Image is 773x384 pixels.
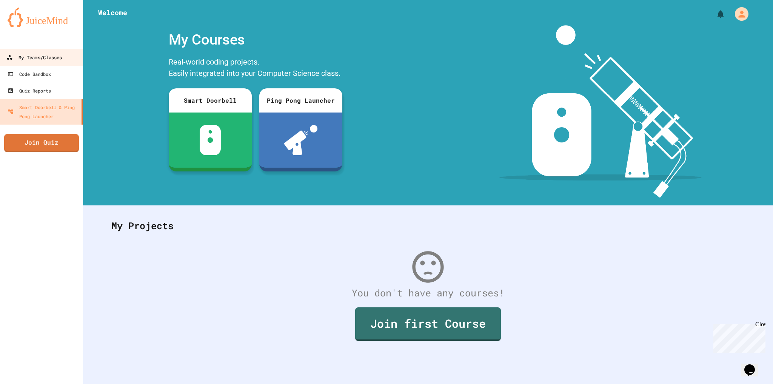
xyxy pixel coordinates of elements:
img: sdb-white.svg [200,125,221,155]
div: Code Sandbox [8,69,51,79]
div: My Courses [165,25,346,54]
div: Smart Doorbell & Ping Pong Launcher [8,103,79,121]
img: ppl-with-ball.png [284,125,318,155]
iframe: chat widget [710,321,765,353]
div: Ping Pong Launcher [259,88,342,113]
div: My Notifications [702,8,727,20]
div: You don't have any courses! [104,286,752,300]
div: My Projects [104,211,752,241]
img: banner-image-my-projects.png [499,25,702,198]
img: logo-orange.svg [8,8,75,27]
div: Chat with us now!Close [3,3,52,48]
iframe: chat widget [741,354,765,376]
div: Smart Doorbell [169,88,252,113]
a: Join first Course [355,307,501,341]
div: Quiz Reports [8,86,51,95]
a: Join Quiz [4,134,79,152]
div: My Teams/Classes [6,53,62,62]
div: Real-world coding projects. Easily integrated into your Computer Science class. [165,54,346,83]
div: My Account [727,5,750,23]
